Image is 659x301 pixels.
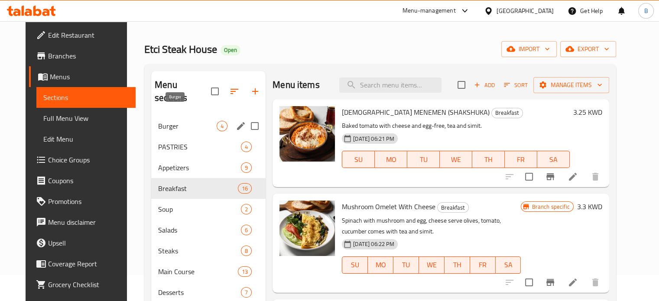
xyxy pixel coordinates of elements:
span: 13 [238,268,251,276]
h6: 3.3 KWD [577,201,602,213]
div: Menu-management [403,6,456,16]
span: TH [476,153,501,166]
span: Add [473,80,496,90]
div: items [241,246,252,256]
span: Desserts [158,287,241,298]
div: Breakfast [437,202,469,213]
span: MO [378,153,404,166]
span: Edit Menu [43,134,129,144]
span: Menu disclaimer [48,217,129,227]
button: edit [234,120,247,133]
div: Main Course [158,266,238,277]
li: / [273,13,276,23]
button: TH [445,256,470,274]
span: 2 [241,205,251,214]
button: SA [496,256,521,274]
span: PASTRIES [158,142,241,152]
div: Breakfast [491,108,523,118]
div: Soup2 [151,199,266,220]
li: / [313,13,316,23]
span: Etci Steak House [144,39,217,59]
span: Upsell [48,238,129,248]
div: Steaks8 [151,240,266,261]
div: PASTRIES4 [151,136,266,157]
span: Soup [158,204,241,214]
span: Breakfast [492,108,523,118]
button: WE [440,151,472,168]
span: Select to update [520,168,538,186]
span: 4 [241,143,251,151]
button: Manage items [533,77,609,93]
span: Sections [43,92,129,103]
button: MO [368,256,393,274]
button: FR [505,151,537,168]
span: Restaurants management [192,13,269,23]
span: Open [221,46,240,54]
a: Sections [36,87,136,108]
a: Home [144,13,172,23]
div: Open [221,45,240,55]
span: WE [443,153,469,166]
button: Add section [245,81,266,102]
span: 7 [241,288,251,297]
a: Edit Restaurant [29,25,136,45]
button: Branch-specific-item [540,272,561,293]
span: SU [346,153,371,166]
span: Menus [50,71,129,82]
span: Burger [158,121,217,131]
h6: 3.25 KWD [573,106,602,118]
span: 6 [241,226,251,234]
button: Branch-specific-item [540,166,561,187]
div: items [241,142,252,152]
div: Burger4edit [151,116,266,136]
div: items [241,204,252,214]
span: Menus [290,13,310,23]
button: export [560,41,616,57]
a: Menu disclaimer [29,212,136,233]
span: Steaks [158,246,241,256]
span: Branch specific [528,203,573,211]
span: B [644,6,648,16]
p: Baked tomato with cheese and egg-free, tea and simit. [342,120,569,131]
span: MO [371,259,390,271]
span: Mushroom Omelet With Cheese [342,200,435,213]
span: SA [499,259,518,271]
a: Full Menu View [36,108,136,129]
div: items [238,183,252,194]
span: Select to update [520,273,538,291]
span: Sections [320,13,344,23]
a: Promotions [29,191,136,212]
div: Appetizers9 [151,157,266,178]
a: Grocery Checklist [29,274,136,295]
a: Edit menu item [568,172,578,182]
button: import [501,41,557,57]
a: Menus [279,13,310,24]
span: Coupons [48,175,129,186]
span: [DEMOGRAPHIC_DATA] MENEMEN (SHAKSHUKA) [342,106,490,119]
span: 4 [217,122,227,130]
button: delete [585,272,606,293]
span: Promotions [48,196,129,207]
span: Appetizers [158,162,241,173]
button: SU [342,256,368,274]
span: 8 [241,247,251,255]
button: SA [537,151,570,168]
div: items [238,266,252,277]
span: Breakfast [158,183,238,194]
a: Edit Menu [36,129,136,149]
span: Breakfast [438,203,468,213]
div: Main Course13 [151,261,266,282]
span: WE [422,259,441,271]
span: FR [508,153,534,166]
span: [DATE] 06:21 PM [350,135,398,143]
span: TU [411,153,436,166]
button: TU [393,256,419,274]
a: Choice Groups [29,149,136,170]
img: Mushroom Omelet With Cheese [279,201,335,256]
span: Grocery Checklist [48,279,129,290]
a: Coupons [29,170,136,191]
span: Choice Groups [48,155,129,165]
a: Edit menu item [568,277,578,288]
button: Sort [502,78,530,92]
